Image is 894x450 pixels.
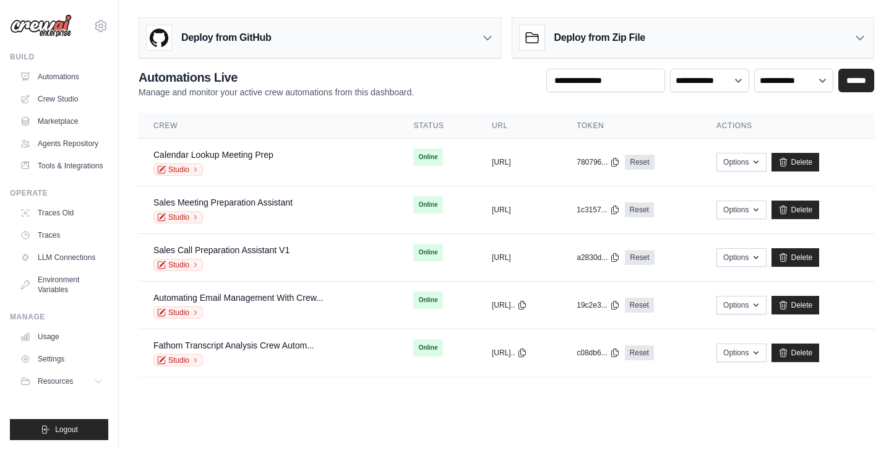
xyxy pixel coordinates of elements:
[10,419,108,440] button: Logout
[413,196,442,214] span: Online
[139,69,414,86] h2: Automations Live
[153,259,203,271] a: Studio
[625,345,654,360] a: Reset
[625,250,654,265] a: Reset
[15,225,108,245] a: Traces
[716,296,767,314] button: Options
[554,30,645,45] h3: Deploy from Zip File
[702,113,874,139] th: Actions
[153,340,314,350] a: Fathom Transcript Analysis Crew Autom...
[10,188,108,198] div: Operate
[153,306,203,319] a: Studio
[10,312,108,322] div: Manage
[716,201,767,219] button: Options
[577,348,619,358] button: c08db6...
[15,349,108,369] a: Settings
[153,293,324,303] a: Automating Email Management With Crew...
[153,197,293,207] a: Sales Meeting Preparation Assistant
[15,134,108,154] a: Agents Repository
[153,150,273,160] a: Calendar Lookup Meeting Prep
[153,163,203,176] a: Studio
[772,153,819,171] a: Delete
[15,203,108,223] a: Traces Old
[181,30,271,45] h3: Deploy from GitHub
[15,270,108,300] a: Environment Variables
[15,371,108,391] button: Resources
[625,155,654,170] a: Reset
[716,344,767,362] button: Options
[772,296,819,314] a: Delete
[147,25,171,50] img: GitHub Logo
[15,111,108,131] a: Marketplace
[562,113,702,139] th: Token
[413,149,442,166] span: Online
[477,113,562,139] th: URL
[153,354,203,366] a: Studio
[772,344,819,362] a: Delete
[38,376,73,386] span: Resources
[716,153,767,171] button: Options
[10,52,108,62] div: Build
[716,248,767,267] button: Options
[139,113,398,139] th: Crew
[413,244,442,261] span: Online
[772,201,819,219] a: Delete
[577,253,620,262] button: a2830d...
[15,327,108,347] a: Usage
[15,248,108,267] a: LLM Connections
[153,211,203,223] a: Studio
[413,339,442,357] span: Online
[577,205,619,215] button: 1c3157...
[413,292,442,309] span: Online
[398,113,477,139] th: Status
[139,86,414,98] p: Manage and monitor your active crew automations from this dashboard.
[772,248,819,267] a: Delete
[625,202,654,217] a: Reset
[15,89,108,109] a: Crew Studio
[15,156,108,176] a: Tools & Integrations
[153,245,290,255] a: Sales Call Preparation Assistant V1
[577,300,619,310] button: 19c2e3...
[15,67,108,87] a: Automations
[577,157,620,167] button: 780796...
[55,425,78,435] span: Logout
[625,298,654,313] a: Reset
[10,14,72,38] img: Logo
